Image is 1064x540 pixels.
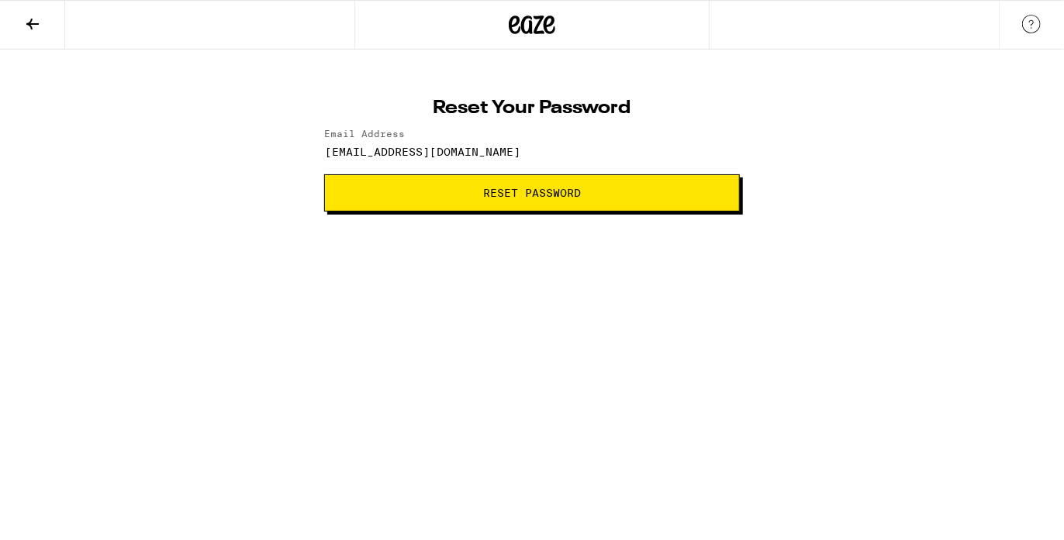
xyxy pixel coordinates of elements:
label: Email Address [324,129,405,139]
span: Hi. Need any help? [9,11,112,23]
span: Reset Password [483,187,581,198]
input: Email Address [324,134,740,169]
h1: Reset Your Password [324,99,740,118]
button: Reset Password [324,174,740,212]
